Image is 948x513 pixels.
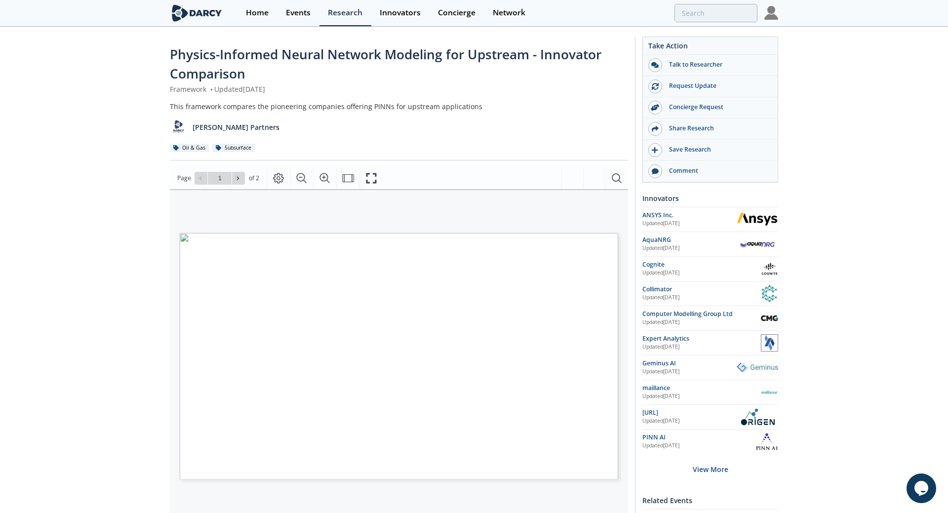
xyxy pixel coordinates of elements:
[642,334,778,352] a: Expert Analytics Updated[DATE] Expert Analytics
[761,310,778,327] img: Computer Modelling Group Ltd
[193,122,279,132] p: [PERSON_NAME] Partners
[642,343,761,351] div: Updated [DATE]
[642,236,737,244] div: AquaNRG
[642,433,778,450] a: PINN AI Updated[DATE] PINN AI
[642,454,778,485] div: View More
[761,260,778,277] img: Cognite
[642,492,778,509] div: Related Events
[642,211,778,228] a: ANSYS Inc. Updated[DATE] ANSYS Inc.
[493,9,525,17] div: Network
[642,334,761,343] div: Expert Analytics
[212,144,255,153] div: Subsurface
[662,81,773,90] div: Request Update
[170,101,628,112] div: This framework compares the pioneering companies offering PINNs for upstream applications
[662,124,773,133] div: Share Research
[662,166,773,175] div: Comment
[170,45,601,82] span: Physics-Informed Neural Network Modeling for Upstream - Innovator Comparison
[642,359,778,376] a: Geminus AI Updated[DATE] Geminus AI
[737,212,778,226] img: ANSYS Inc.
[642,384,778,401] a: maillance Updated[DATE] maillance
[643,40,778,55] div: Take Action
[286,9,311,17] div: Events
[642,408,778,426] a: [URL] Updated[DATE] OriGen.AI
[737,239,778,249] img: AquaNRG
[642,417,737,425] div: Updated [DATE]
[642,285,778,302] a: Collimator Updated[DATE] Collimator
[208,84,214,94] span: •
[170,84,628,94] div: Framework Updated [DATE]
[642,310,778,327] a: Computer Modelling Group Ltd Updated[DATE] Computer Modelling Group Ltd
[642,384,761,393] div: maillance
[380,9,421,17] div: Innovators
[642,310,761,318] div: Computer Modelling Group Ltd
[642,393,761,400] div: Updated [DATE]
[737,362,778,372] img: Geminus AI
[642,211,737,220] div: ANSYS Inc.
[642,408,737,417] div: [URL]
[642,190,778,207] div: Innovators
[642,269,761,277] div: Updated [DATE]
[642,236,778,253] a: AquaNRG Updated[DATE] AquaNRG
[662,60,773,69] div: Talk to Researcher
[642,244,737,252] div: Updated [DATE]
[170,4,224,22] img: logo-wide.svg
[642,294,761,302] div: Updated [DATE]
[170,144,209,153] div: Oil & Gas
[764,6,778,20] img: Profile
[662,103,773,112] div: Concierge Request
[662,145,773,154] div: Save Research
[761,334,778,352] img: Expert Analytics
[642,433,756,442] div: PINN AI
[642,442,756,450] div: Updated [DATE]
[438,9,475,17] div: Concierge
[642,260,761,269] div: Cognite
[642,368,737,376] div: Updated [DATE]
[761,285,778,302] img: Collimator
[907,474,938,503] iframe: chat widget
[737,408,778,426] img: OriGen.AI
[328,9,362,17] div: Research
[674,4,757,22] input: Advanced Search
[642,318,761,326] div: Updated [DATE]
[246,9,269,17] div: Home
[756,433,778,450] img: PINN AI
[642,260,778,277] a: Cognite Updated[DATE] Cognite
[761,384,778,401] img: maillance
[642,359,737,368] div: Geminus AI
[642,285,761,294] div: Collimator
[642,220,737,228] div: Updated [DATE]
